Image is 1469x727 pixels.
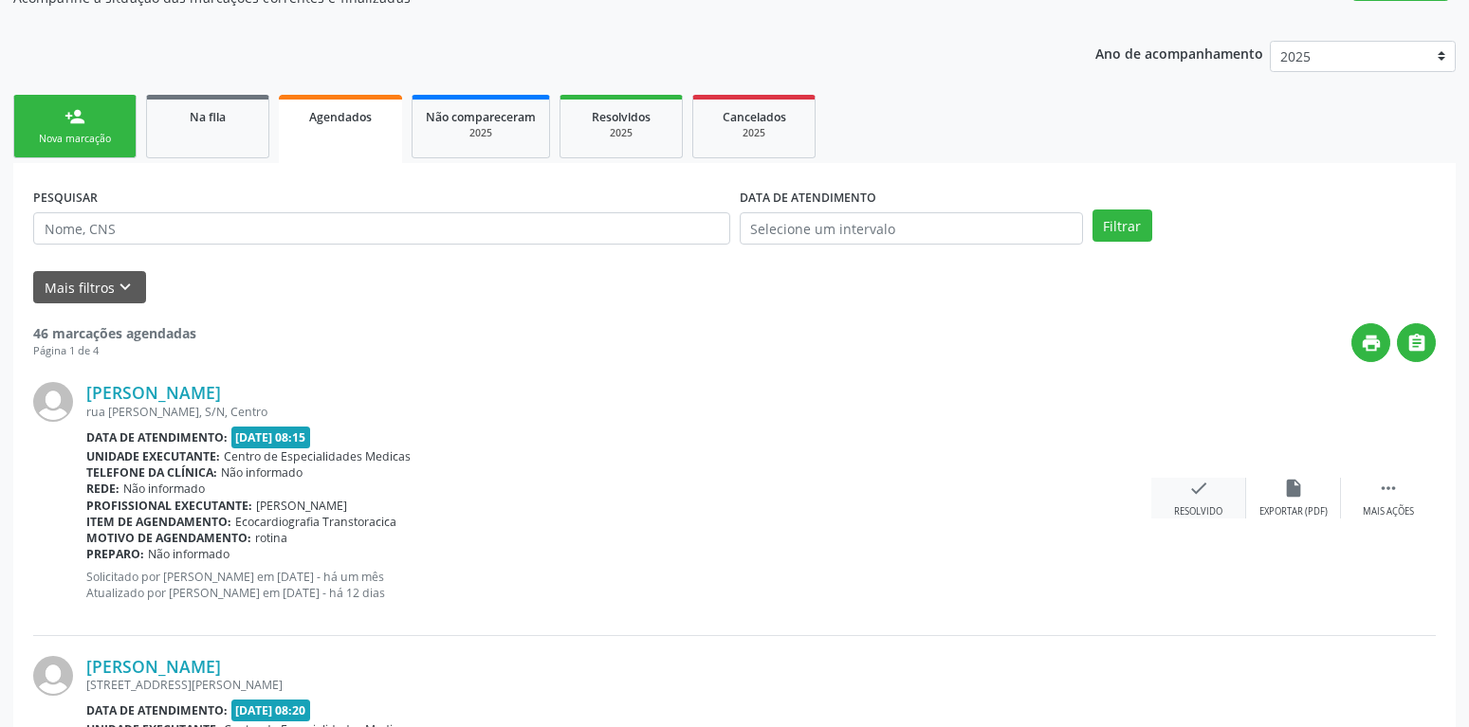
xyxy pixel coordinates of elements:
span: Ecocardiografia Transtoracica [235,514,396,530]
span: Não informado [221,464,303,481]
span: [DATE] 08:15 [231,427,311,448]
span: Cancelados [723,109,786,125]
label: PESQUISAR [33,183,98,212]
span: [PERSON_NAME] [256,498,347,514]
b: Data de atendimento: [86,702,228,718]
i:  [1406,333,1427,354]
span: Centro de Especialidades Medicas [224,448,411,464]
div: rua [PERSON_NAME], S/N, Centro [86,404,1151,420]
i: insert_drive_file [1283,478,1304,499]
a: [PERSON_NAME] [86,382,221,403]
b: Motivo de agendamento: [86,530,251,546]
div: 2025 [574,126,669,140]
input: Selecione um intervalo [740,212,1083,245]
b: Profissional executante: [86,498,252,514]
div: [STREET_ADDRESS][PERSON_NAME] [86,677,1151,693]
img: img [33,382,73,422]
b: Preparo: [86,546,144,562]
strong: 46 marcações agendadas [33,324,196,342]
b: Unidade executante: [86,448,220,464]
span: Não compareceram [426,109,536,125]
span: Não informado [148,546,230,562]
div: Mais ações [1363,505,1414,518]
b: Rede: [86,481,119,497]
div: Resolvido [1174,505,1222,518]
b: Item de agendamento: [86,514,231,530]
p: Solicitado por [PERSON_NAME] em [DATE] - há um mês Atualizado por [PERSON_NAME] em [DATE] - há 12... [86,569,1151,601]
i:  [1378,478,1399,499]
p: Ano de acompanhamento [1095,41,1263,64]
a: [PERSON_NAME] [86,656,221,677]
i: check [1188,478,1209,499]
span: Não informado [123,481,205,497]
span: Agendados [309,109,372,125]
label: DATA DE ATENDIMENTO [740,183,876,212]
button:  [1397,323,1436,362]
b: Data de atendimento: [86,429,228,445]
div: 2025 [426,126,536,140]
div: 2025 [707,126,801,140]
input: Nome, CNS [33,212,730,245]
i: keyboard_arrow_down [115,277,136,298]
button: Filtrar [1093,209,1152,242]
div: Nova marcação [28,132,122,146]
button: print [1351,323,1390,362]
span: [DATE] 08:20 [231,700,311,721]
span: Resolvidos [592,109,651,125]
div: Exportar (PDF) [1259,505,1328,518]
span: rotina [255,530,287,546]
i: print [1361,333,1382,354]
button: Mais filtroskeyboard_arrow_down [33,271,146,304]
div: Página 1 de 4 [33,343,196,359]
img: img [33,656,73,696]
b: Telefone da clínica: [86,464,217,481]
div: person_add [64,106,85,127]
span: Na fila [190,109,226,125]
